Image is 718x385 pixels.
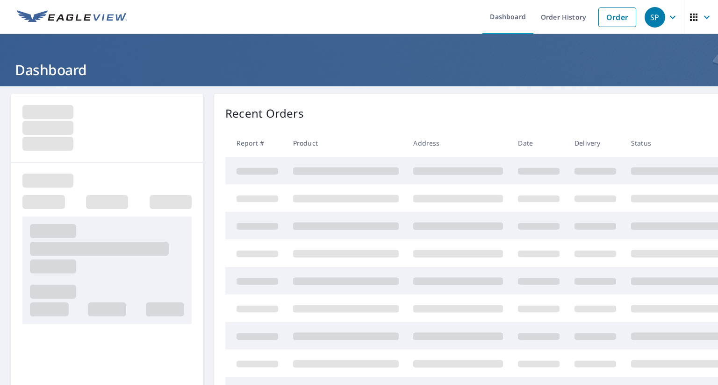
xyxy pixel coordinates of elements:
[567,129,624,157] th: Delivery
[11,60,707,79] h1: Dashboard
[225,129,286,157] th: Report #
[406,129,510,157] th: Address
[17,10,127,24] img: EV Logo
[598,7,636,27] a: Order
[286,129,406,157] th: Product
[510,129,567,157] th: Date
[645,7,665,28] div: SP
[225,105,304,122] p: Recent Orders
